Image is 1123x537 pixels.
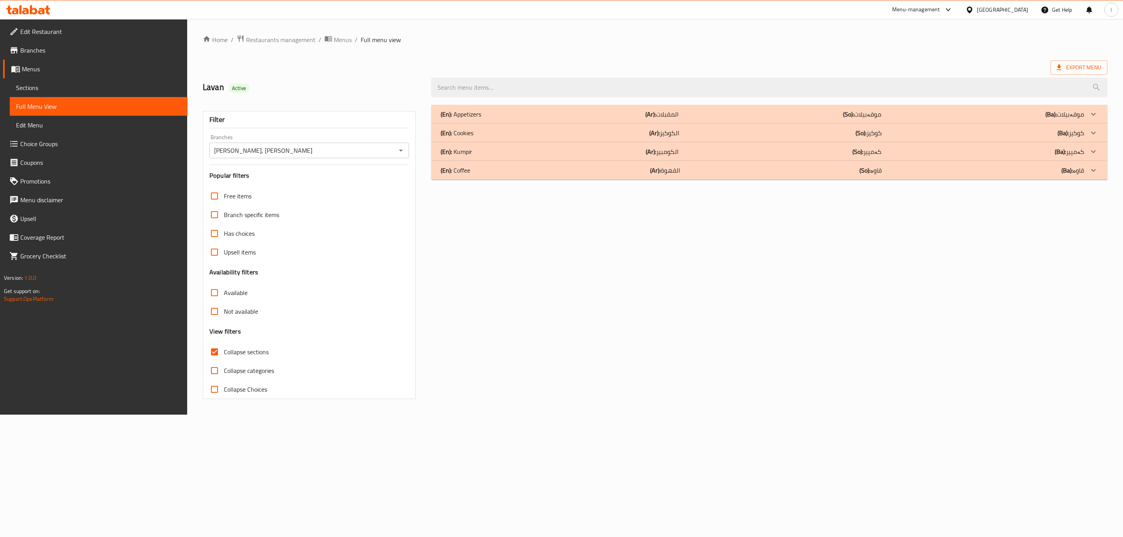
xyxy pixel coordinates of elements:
a: Grocery Checklist [3,247,188,265]
span: Upsell [20,214,181,223]
span: Get support on: [4,286,40,296]
a: Full Menu View [10,97,188,116]
p: قاوە [1061,166,1084,175]
input: search [431,78,1107,97]
a: Edit Menu [10,116,188,134]
span: Not available [224,307,258,316]
p: کوکیز [856,128,882,138]
div: Menu-management [892,5,940,14]
p: قاوە [859,166,882,175]
li: / [355,35,358,44]
span: Export Menu [1050,60,1107,75]
p: Cookies [441,128,473,138]
p: کەمپیر [852,147,881,156]
span: Version: [4,273,23,283]
b: (Ba): [1057,127,1069,139]
nav: breadcrumb [203,35,1107,45]
span: Edit Menu [16,120,181,130]
div: (En): Kumpir(Ar):الكومبير(So):کەمپیر(Ba):کەمپیر [431,142,1107,161]
b: (So): [843,108,854,120]
li: / [231,35,234,44]
b: (Ba): [1055,146,1066,157]
a: Upsell [3,209,188,228]
span: Grocery Checklist [20,251,181,261]
p: کەمپیر [1055,147,1084,156]
b: (En): [441,164,452,176]
p: موقەبیلات [1045,110,1084,119]
span: Collapse sections [224,347,269,357]
b: (Ba): [1061,164,1073,176]
a: Home [203,35,228,44]
span: Restaurants management [246,35,315,44]
span: Promotions [20,177,181,186]
b: (Ar): [649,127,660,139]
b: (So): [859,164,870,176]
span: Branches [20,46,181,55]
h2: Lavan [203,81,422,93]
h3: Popular filters [209,171,409,180]
b: (En): [441,108,452,120]
a: Coverage Report [3,228,188,247]
a: Choice Groups [3,134,188,153]
span: Branch specific items [224,210,279,219]
span: Menus [334,35,352,44]
span: Export Menu [1057,63,1101,72]
div: (En): Coffee(Ar):القهوة(So):قاوە(Ba):قاوە [431,161,1107,180]
p: Coffee [441,166,470,175]
a: Menus [3,60,188,78]
span: Menu disclaimer [20,195,181,205]
b: (Ar): [650,164,661,176]
span: Collapse Choices [224,385,267,394]
span: Free items [224,191,252,201]
span: Has choices [224,229,255,238]
p: المقبلات [645,110,678,119]
a: Menu disclaimer [3,191,188,209]
span: 1.0.0 [24,273,36,283]
h3: Availability filters [209,268,258,277]
span: Active [229,85,249,92]
b: (Ba): [1045,108,1057,120]
div: (En): Cookies(Ar):الكوكيز(So):کوکیز(Ba):کوکیز [431,124,1107,142]
a: Edit Restaurant [3,22,188,41]
p: القهوة [650,166,680,175]
h3: View filters [209,327,241,336]
p: Appetizers [441,110,481,119]
a: Sections [10,78,188,97]
div: [GEOGRAPHIC_DATA] [977,5,1028,14]
span: Full menu view [361,35,401,44]
span: Upsell items [224,247,256,257]
a: Branches [3,41,188,60]
a: Support.OpsPlatform [4,294,53,304]
a: Coupons [3,153,188,172]
span: Collapse categories [224,366,274,375]
b: (So): [852,146,863,157]
p: الكوكيز [649,128,679,138]
span: Available [224,288,248,297]
b: (En): [441,146,452,157]
a: Promotions [3,172,188,191]
button: Open [395,145,406,156]
div: Active [229,83,249,93]
p: Kumpir [441,147,472,156]
p: الكومبير [646,147,678,156]
span: Coverage Report [20,233,181,242]
span: Edit Restaurant [20,27,181,36]
b: (Ar): [646,146,656,157]
span: Menus [22,64,181,74]
b: (Ar): [645,108,656,120]
div: (En): Appetizers(Ar):المقبلات(So):موقەبیلات(Ba):موقەبیلات [431,105,1107,124]
p: موقەبیلات [843,110,881,119]
b: (So): [856,127,866,139]
span: l [1111,5,1112,14]
span: Choice Groups [20,139,181,148]
b: (En): [441,127,452,139]
span: Sections [16,83,181,92]
div: Filter [209,111,409,128]
a: Menus [324,35,352,45]
li: / [319,35,321,44]
span: Coupons [20,158,181,167]
p: کوکیز [1057,128,1084,138]
a: Restaurants management [237,35,315,45]
span: Full Menu View [16,102,181,111]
